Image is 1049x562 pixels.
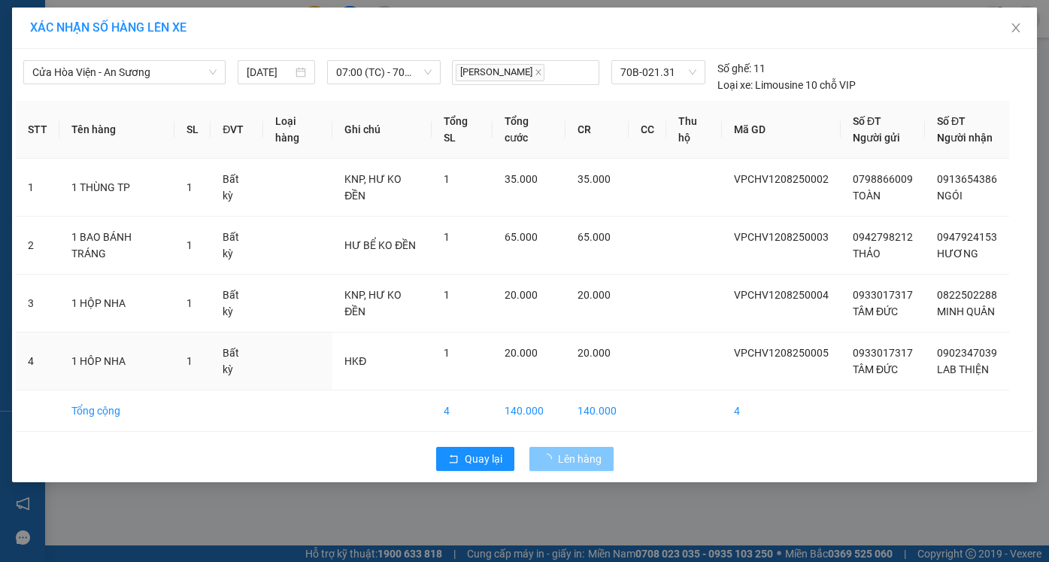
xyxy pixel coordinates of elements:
span: 20.000 [505,347,538,359]
td: Bất kỳ [211,159,263,217]
th: Loại hàng [263,101,332,159]
td: 2 [16,217,59,275]
th: Ghi chú [332,101,432,159]
span: TÂM ĐỨC [853,305,898,317]
td: 1 THÙNG TP [59,159,174,217]
div: 11 [717,60,766,77]
span: VPCHV1208250002 [734,173,829,185]
span: MINH QUÂN [937,305,995,317]
td: Bất kỳ [211,217,263,275]
span: LAB THIỆN [937,363,989,375]
td: 3 [16,275,59,333]
span: VPCHV1208250004 [734,289,829,301]
td: 4 [16,333,59,390]
span: VPCHV1208250003 [734,231,829,243]
input: 12/08/2025 [247,64,293,81]
td: Bất kỳ [211,333,263,390]
span: 20.000 [578,347,611,359]
th: CR [565,101,629,159]
span: close [1010,22,1022,34]
span: 0942798212 [853,231,913,243]
span: 0933017317 [853,347,913,359]
th: SL [174,101,211,159]
span: 07:00 (TC) - 70B-021.31 [336,61,431,84]
span: 70B-021.31 [620,61,696,84]
span: 1 [186,297,193,309]
span: TOÀN [853,190,881,202]
span: 20.000 [505,289,538,301]
span: HƯ BỂ KO ĐỀN [344,239,416,251]
span: Quay lại [465,451,502,467]
th: Tổng SL [432,101,493,159]
span: 1 [444,347,450,359]
td: 140.000 [565,390,629,432]
span: HKĐ [344,355,366,367]
td: Bất kỳ [211,275,263,333]
button: rollbackQuay lại [436,447,514,471]
td: 1 [16,159,59,217]
span: 0822502288 [937,289,997,301]
span: rollback [448,454,459,466]
span: Lên hàng [558,451,602,467]
span: 65.000 [578,231,611,243]
span: 0913654386 [937,173,997,185]
th: Thu hộ [666,101,722,159]
span: 35.000 [578,173,611,185]
span: 0947924153 [937,231,997,243]
th: STT [16,101,59,159]
button: Close [995,8,1037,50]
span: 0798866009 [853,173,913,185]
span: NGÓI [937,190,963,202]
span: Số ĐT [853,115,881,127]
span: loading [541,454,558,464]
span: 0902347039 [937,347,997,359]
span: Số ĐT [937,115,966,127]
span: HƯƠNG [937,248,978,260]
span: Số ghế: [717,60,751,77]
th: Tên hàng [59,101,174,159]
td: 1 HÔP NHA [59,333,174,390]
td: 4 [432,390,493,432]
span: Loại xe: [717,77,753,93]
span: [PERSON_NAME] [456,64,544,81]
td: Tổng cộng [59,390,174,432]
th: Mã GD [722,101,841,159]
span: Người nhận [937,132,993,144]
span: 35.000 [505,173,538,185]
th: CC [629,101,666,159]
span: close [535,68,542,76]
span: TÂM ĐỨC [853,363,898,375]
span: KNP, HƯ KO ĐỀN [344,173,402,202]
span: 1 [186,355,193,367]
span: KNP, HƯ KO ĐỀN [344,289,402,317]
div: Limousine 10 chỗ VIP [717,77,856,93]
span: 1 [186,239,193,251]
span: 1 [186,181,193,193]
span: 65.000 [505,231,538,243]
span: 20.000 [578,289,611,301]
span: 1 [444,173,450,185]
span: THẢO [853,248,881,260]
span: 1 [444,231,450,243]
span: VPCHV1208250005 [734,347,829,359]
th: ĐVT [211,101,263,159]
button: Lên hàng [529,447,614,471]
span: 0933017317 [853,289,913,301]
th: Tổng cước [493,101,565,159]
span: XÁC NHẬN SỐ HÀNG LÊN XE [30,20,186,35]
span: Cửa Hòa Viện - An Sương [32,61,217,84]
td: 1 HỘP NHA [59,275,174,333]
td: 140.000 [493,390,565,432]
span: Người gửi [853,132,900,144]
td: 4 [722,390,841,432]
td: 1 BAO BÁNH TRÁNG [59,217,174,275]
span: 1 [444,289,450,301]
